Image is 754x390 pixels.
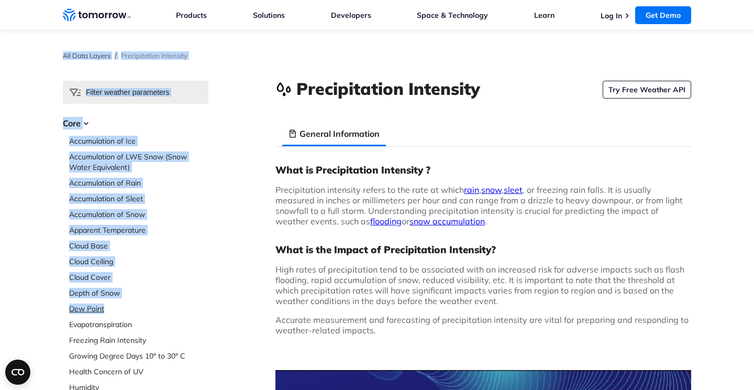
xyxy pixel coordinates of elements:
[296,77,480,100] h1: Precipitation Intensity
[275,185,683,226] span: Precipitation intensity refers to the rate at which , , , or freezing rain falls. It is usually m...
[417,10,488,20] a: Space & Technology
[69,178,208,188] a: Accumulation of Rain
[275,243,691,256] h3: What is the Impact of Precipitation Intensity?
[331,10,371,20] a: Developers
[69,335,208,345] a: Freezing Rain Intensity
[275,164,691,176] h3: What is Precipitation Intensity ?
[635,6,691,24] a: Get Demo
[69,366,208,377] a: Health Concern of UV
[69,319,208,330] a: Evapotranspiration
[69,351,208,361] a: Growing Degree Days 10° to 30° C
[464,185,479,195] a: rain
[176,10,207,20] a: Products
[69,225,208,235] a: Apparent Temperature
[282,121,386,146] li: General Information
[69,304,208,314] a: Dew Point
[5,360,30,385] button: Open CMP widget
[275,315,689,335] span: Accurate measurement and forecasting of precipitation intensity are vital for preparing and respo...
[63,51,110,60] a: All Data Layers
[253,10,285,20] a: Solutions
[601,11,622,20] a: Log In
[121,51,187,60] span: Precipitation Intensity
[481,185,502,195] a: snow
[69,136,208,146] a: Accumulation of Ice
[275,264,684,306] span: High rates of precipitation tend to be associated with an increased risk for adverse impacts such...
[69,288,208,298] a: Depth of Snow
[63,7,131,23] a: Home link
[69,209,208,220] a: Accumulation of Snow
[63,81,208,104] input: Filter weather parameters
[300,127,380,140] h3: General Information
[69,241,208,251] a: Cloud Base
[370,216,402,226] a: flooding
[63,117,208,129] h3: Core
[115,51,117,60] span: /
[69,193,208,204] a: Accumulation of Sleet
[603,81,691,99] a: Try Free Weather API
[409,216,485,226] a: snow accumulation
[69,151,208,172] a: Accumulation of LWE Snow (Snow Water Equivalent)
[69,272,208,283] a: Cloud Cover
[69,256,208,267] a: Cloud Ceiling
[534,10,555,20] a: Learn
[504,185,523,195] a: sleet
